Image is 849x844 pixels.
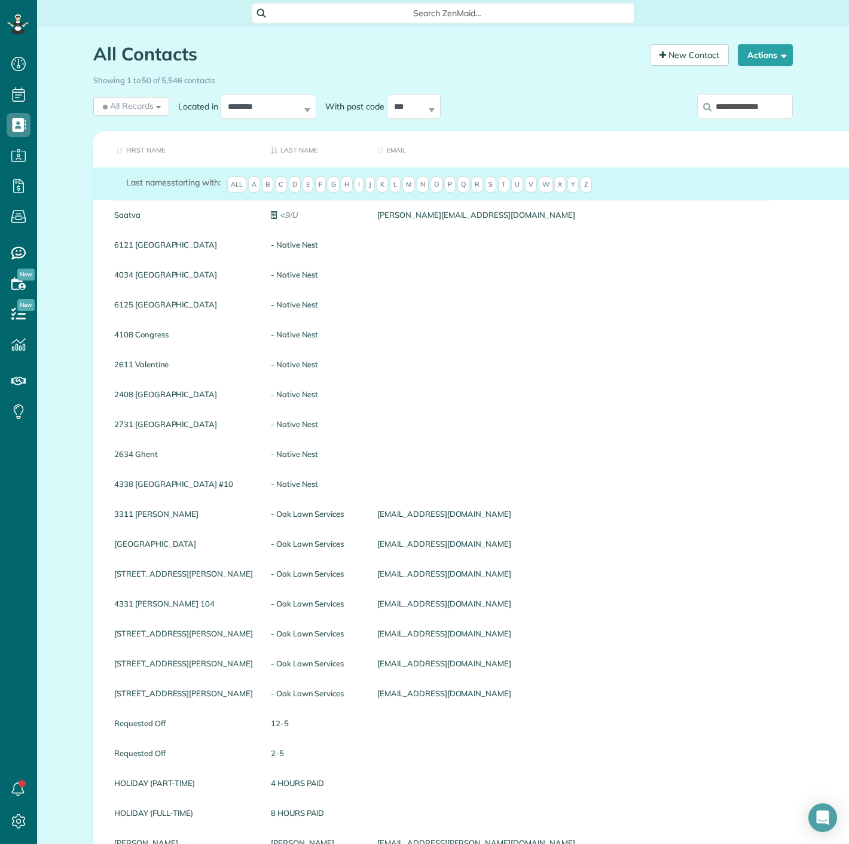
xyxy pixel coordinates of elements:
a: - Native Nest [271,360,359,368]
a: 12-5 [271,719,359,727]
span: H [341,176,353,193]
span: New [17,299,35,311]
a: - Native Nest [271,420,359,428]
a: - Oak Lawn Services [271,540,359,548]
a: [STREET_ADDRESS][PERSON_NAME] [114,629,253,638]
a: - Oak Lawn Services [271,659,359,668]
div: Showing 1 to 50 of 5,546 contacts [93,70,793,86]
span: E [303,176,313,193]
a: - Native Nest [271,330,359,339]
a: HOLIDAY (FULL-TIME) [114,809,253,817]
span: V [525,176,537,193]
em: <9/U [280,210,297,220]
a: 2-5 [271,749,359,757]
span: K [377,176,388,193]
span: Z [581,176,592,193]
span: J [365,176,375,193]
a: 4 HOURS PAID [271,779,359,787]
a: Requested Off [114,749,253,757]
a: 4108 Congress [114,330,253,339]
a: [STREET_ADDRESS][PERSON_NAME] [114,569,253,578]
span: O [430,176,442,193]
span: W [539,176,553,193]
a: 4338 [GEOGRAPHIC_DATA] #10 [114,480,253,488]
a: 3311 [PERSON_NAME] [114,510,253,518]
span: S [485,176,496,193]
a: 2611 Valentine [114,360,253,368]
a: - Oak Lawn Services [271,569,359,578]
a: 4034 [GEOGRAPHIC_DATA] [114,270,253,279]
span: X [554,176,566,193]
a: HOLIDAY (PART-TIME) [114,779,253,787]
span: C [275,176,287,193]
a: 2731 [GEOGRAPHIC_DATA] [114,420,253,428]
span: T [498,176,509,193]
label: With post code [316,100,387,112]
a: - Oak Lawn Services [271,689,359,697]
a: - Native Nest [271,300,359,309]
span: G [328,176,340,193]
a: 2634 Ghent [114,450,253,458]
span: New [17,269,35,281]
a: 6121 [GEOGRAPHIC_DATA] [114,240,253,249]
span: Y [567,176,579,193]
a: New Contact [650,44,729,66]
a: - Native Nest [271,450,359,458]
a: - Native Nest [271,390,359,398]
span: D [289,176,301,193]
th: Last Name: activate to sort column descending [262,131,368,167]
a: 2408 [GEOGRAPHIC_DATA] [114,390,253,398]
a: Saatva [114,211,253,219]
a: 6125 [GEOGRAPHIC_DATA] [114,300,253,309]
th: First Name: activate to sort column ascending [93,131,262,167]
a: 8 HOURS PAID [271,809,359,817]
span: P [444,176,456,193]
span: L [390,176,401,193]
label: starting with: [126,176,221,188]
a: 4331 [PERSON_NAME] 104 [114,599,253,608]
a: [GEOGRAPHIC_DATA] [114,540,253,548]
div: Open Intercom Messenger [808,803,837,832]
span: F [315,176,326,193]
span: All [227,176,246,193]
a: Requested Off [114,719,253,727]
a: [STREET_ADDRESS][PERSON_NAME] [114,659,253,668]
span: All Records [100,100,154,112]
span: U [511,176,523,193]
span: B [262,176,273,193]
a: - Native Nest [271,270,359,279]
span: Q [457,176,469,193]
h1: All Contacts [93,44,641,64]
a: - Oak Lawn Services [271,599,359,608]
span: R [471,176,483,193]
button: Actions [738,44,793,66]
a: - Oak Lawn Services [271,629,359,638]
span: Last names [126,177,171,188]
a: - Native Nest [271,240,359,249]
label: Located in [169,100,221,112]
a: - Oak Lawn Services [271,510,359,518]
a: [STREET_ADDRESS][PERSON_NAME] [114,689,253,697]
span: M [402,176,415,193]
a: - Native Nest [271,480,359,488]
a: <9/U [271,211,359,219]
span: A [248,176,260,193]
span: I [355,176,364,193]
span: N [417,176,429,193]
